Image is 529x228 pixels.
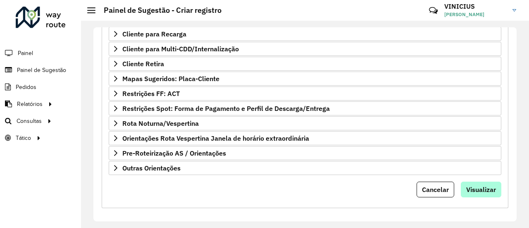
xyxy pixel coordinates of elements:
[109,57,501,71] a: Cliente Retira
[444,11,506,18] span: [PERSON_NAME]
[109,131,501,145] a: Orientações Rota Vespertina Janela de horário extraordinária
[109,101,501,115] a: Restrições Spot: Forma de Pagamento e Perfil de Descarga/Entrega
[122,90,180,97] span: Restrições FF: ACT
[122,105,330,112] span: Restrições Spot: Forma de Pagamento e Perfil de Descarga/Entrega
[109,146,501,160] a: Pre-Roteirização AS / Orientações
[109,27,501,41] a: Cliente para Recarga
[466,185,496,194] span: Visualizar
[16,83,36,91] span: Pedidos
[109,42,501,56] a: Cliente para Multi-CDD/Internalização
[109,161,501,175] a: Outras Orientações
[122,165,181,171] span: Outras Orientações
[461,182,501,197] button: Visualizar
[122,75,219,82] span: Mapas Sugeridos: Placa-Cliente
[17,66,66,74] span: Painel de Sugestão
[122,120,199,127] span: Rota Noturna/Vespertina
[16,134,31,142] span: Tático
[122,31,186,37] span: Cliente para Recarga
[122,46,239,52] span: Cliente para Multi-CDD/Internalização
[417,182,454,197] button: Cancelar
[424,2,442,19] a: Contato Rápido
[18,49,33,58] span: Painel
[109,116,501,130] a: Rota Noturna/Vespertina
[444,2,506,10] h3: VINICIUS
[109,86,501,101] a: Restrições FF: ACT
[122,150,226,156] span: Pre-Roteirização AS / Orientações
[122,60,164,67] span: Cliente Retira
[17,100,43,108] span: Relatórios
[95,6,222,15] h2: Painel de Sugestão - Criar registro
[122,135,309,142] span: Orientações Rota Vespertina Janela de horário extraordinária
[17,117,42,125] span: Consultas
[422,185,449,194] span: Cancelar
[109,72,501,86] a: Mapas Sugeridos: Placa-Cliente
